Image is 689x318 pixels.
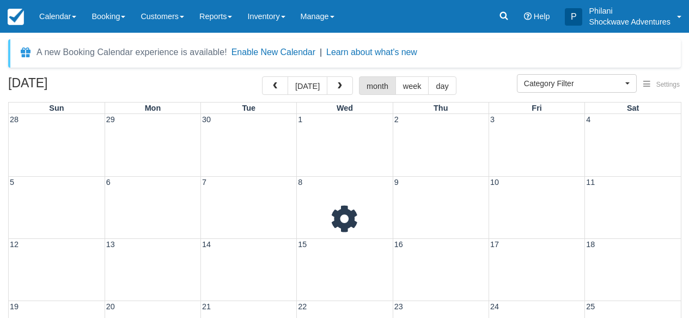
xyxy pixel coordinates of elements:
[534,12,550,21] span: Help
[524,13,532,20] i: Help
[9,240,20,249] span: 12
[393,178,400,187] span: 9
[145,104,161,112] span: Mon
[434,104,448,112] span: Thu
[9,178,15,187] span: 5
[656,81,680,88] span: Settings
[532,104,541,112] span: Fri
[297,240,308,249] span: 15
[8,9,24,25] img: checkfront-main-nav-mini-logo.png
[489,178,500,187] span: 10
[637,77,686,93] button: Settings
[201,178,208,187] span: 7
[589,16,670,27] p: Shockwave Adventures
[517,74,637,93] button: Category Filter
[231,47,315,58] button: Enable New Calendar
[589,5,670,16] p: Philani
[627,104,639,112] span: Sat
[393,240,404,249] span: 16
[201,115,212,124] span: 30
[489,240,500,249] span: 17
[326,47,417,57] a: Learn about what's new
[428,76,456,95] button: day
[585,240,596,249] span: 18
[36,46,227,59] div: A new Booking Calendar experience is available!
[297,178,303,187] span: 8
[320,47,322,57] span: |
[105,178,112,187] span: 6
[297,302,308,311] span: 22
[585,302,596,311] span: 25
[105,302,116,311] span: 20
[585,115,592,124] span: 4
[359,76,396,95] button: month
[489,115,496,124] span: 3
[8,76,146,97] h2: [DATE]
[297,115,303,124] span: 1
[49,104,64,112] span: Sun
[105,240,116,249] span: 13
[395,76,429,95] button: week
[489,302,500,311] span: 24
[393,115,400,124] span: 2
[201,302,212,311] span: 21
[337,104,353,112] span: Wed
[565,8,582,26] div: P
[585,178,596,187] span: 11
[242,104,255,112] span: Tue
[288,76,327,95] button: [DATE]
[9,115,20,124] span: 28
[393,302,404,311] span: 23
[201,240,212,249] span: 14
[524,78,623,89] span: Category Filter
[9,302,20,311] span: 19
[105,115,116,124] span: 29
